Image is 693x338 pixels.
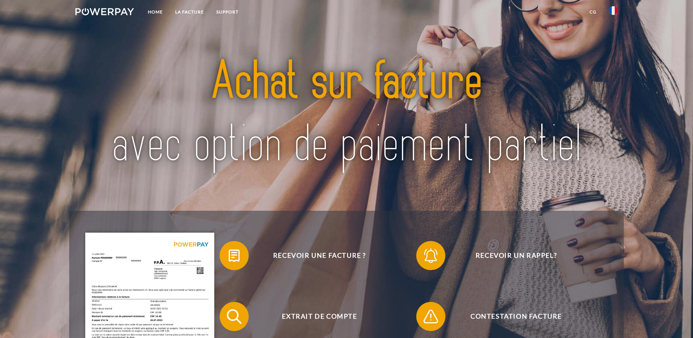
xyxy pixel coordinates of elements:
[230,241,409,270] span: Recevoir une facture ?
[422,246,440,265] img: qb_bell.svg
[427,241,605,270] span: Recevoir un rappel?
[427,302,605,331] span: Contestation Facture
[664,309,687,332] iframe: Bouton de lancement de la fenêtre de messagerie
[422,307,440,326] img: qb_warning.svg
[75,8,134,15] img: logo-powerpay-white.svg
[416,302,606,331] button: Contestation Facture
[416,241,606,270] button: Recevoir un rappel?
[210,5,245,19] a: Support
[230,302,409,331] span: Extrait de compte
[225,246,243,265] img: qb_bill.svg
[142,5,169,19] a: Home
[609,6,618,15] img: fr
[583,5,603,19] a: CG
[102,34,591,193] img: title-powerpay_fr.svg
[220,241,409,270] button: Recevoir une facture ?
[220,302,409,331] button: Extrait de compte
[169,5,210,19] a: LA FACTURE
[225,307,243,326] img: qb_search.svg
